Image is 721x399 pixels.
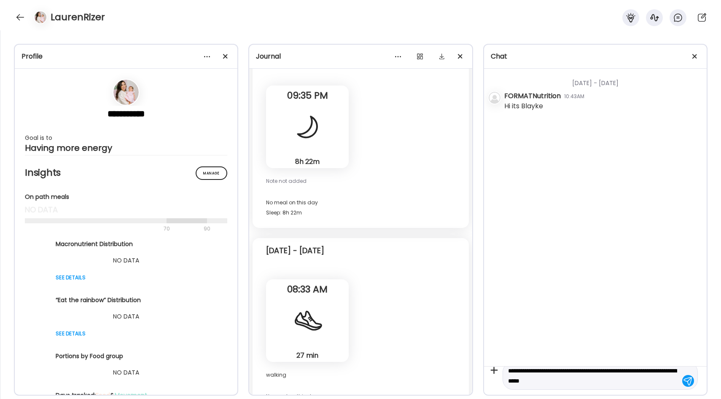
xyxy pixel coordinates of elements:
[113,80,139,105] img: avatars%2Fs1gqFFyE3weG4SRt33j8CijX2Xf1
[56,352,196,361] div: Portions by Food group
[269,351,345,360] div: 27 min
[504,101,543,111] div: Hi its Blayke
[22,51,231,62] div: Profile
[51,11,105,24] h4: LaurenRizer
[266,177,307,185] span: Note not added
[35,11,46,23] img: avatars%2Fs1gqFFyE3weG4SRt33j8CijX2Xf1
[266,246,324,256] div: [DATE] - [DATE]
[266,372,349,378] div: walking
[56,240,196,249] div: Macronutrient Distribution
[196,166,227,180] div: Manage
[56,296,196,305] div: “Eat the rainbow” Distribution
[256,51,465,62] div: Journal
[25,224,201,234] div: 70
[266,92,349,99] span: 09:35 PM
[25,193,227,201] div: On path meals
[203,224,211,234] div: 90
[491,51,700,62] div: Chat
[564,93,584,100] div: 10:43AM
[25,205,227,215] div: no data
[25,143,227,153] div: Having more energy
[56,311,196,321] div: NO DATA
[504,69,700,91] div: [DATE] - [DATE]
[266,198,455,218] div: No meal on this day Sleep: 8h 22m
[269,157,345,166] div: 8h 22m
[56,367,196,378] div: NO DATA
[504,91,561,101] div: FORMATNutrition
[25,166,227,179] h2: Insights
[266,286,349,293] span: 08:33 AM
[489,92,500,104] img: bg-avatar-default.svg
[56,255,196,265] div: NO DATA
[25,133,227,143] div: Goal is to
